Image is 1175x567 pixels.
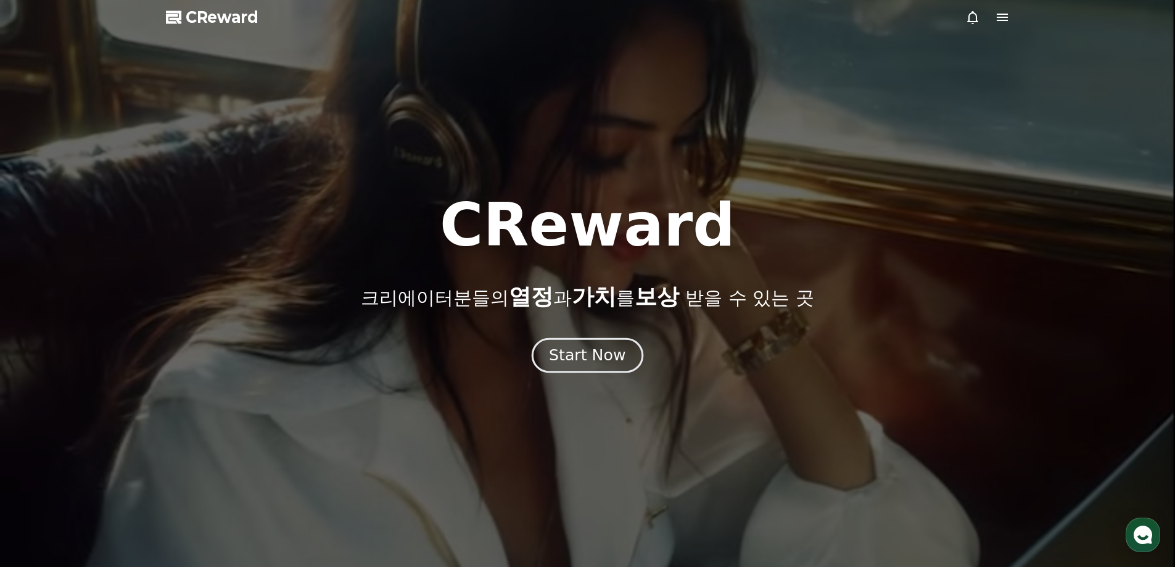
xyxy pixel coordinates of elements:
[39,410,46,420] span: 홈
[532,337,643,373] button: Start Now
[534,351,641,363] a: Start Now
[440,196,735,255] h1: CReward
[113,410,128,420] span: 대화
[4,391,81,422] a: 홈
[549,345,625,366] div: Start Now
[361,284,814,309] p: 크리에이터분들의 과 를 받을 수 있는 곳
[159,391,237,422] a: 설정
[166,7,258,27] a: CReward
[81,391,159,422] a: 대화
[509,284,553,309] span: 열정
[572,284,616,309] span: 가치
[186,7,258,27] span: CReward
[635,284,679,309] span: 보상
[191,410,205,420] span: 설정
